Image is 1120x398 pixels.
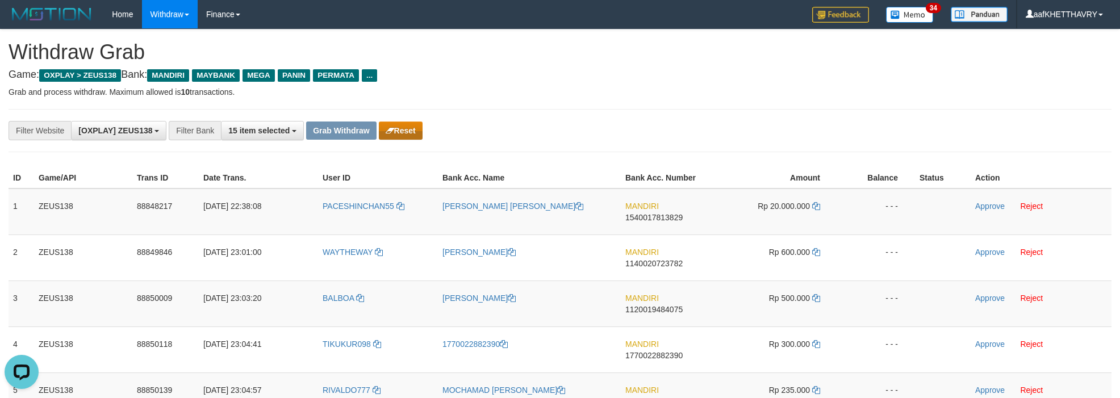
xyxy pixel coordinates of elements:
td: - - - [837,234,915,280]
div: Filter Bank [169,121,221,140]
span: MEGA [243,69,275,82]
span: WAYTHEWAY [323,248,373,257]
span: Rp 235.000 [769,386,810,395]
span: 88848217 [137,202,172,211]
span: 88850009 [137,294,172,303]
span: [DATE] 22:38:08 [203,202,261,211]
span: PANIN [278,69,310,82]
td: - - - [837,326,915,372]
a: MOCHAMAD [PERSON_NAME] [442,386,565,395]
span: [DATE] 23:03:20 [203,294,261,303]
td: 3 [9,280,34,326]
a: Reject [1020,294,1043,303]
span: MAYBANK [192,69,240,82]
span: [DATE] 23:04:57 [203,386,261,395]
td: ZEUS138 [34,234,132,280]
a: Copy 500000 to clipboard [812,294,820,303]
td: ZEUS138 [34,326,132,372]
button: 15 item selected [221,121,304,140]
span: MANDIRI [625,202,659,211]
span: 34 [926,3,941,13]
td: 2 [9,234,34,280]
span: MANDIRI [625,340,659,349]
a: [PERSON_NAME] [PERSON_NAME] [442,202,583,211]
span: PACESHINCHAN55 [323,202,394,211]
th: Date Trans. [199,167,318,188]
a: Copy 300000 to clipboard [812,340,820,349]
span: 88850139 [137,386,172,395]
a: WAYTHEWAY [323,248,383,257]
span: MANDIRI [147,69,189,82]
h4: Game: Bank: [9,69,1111,81]
a: PACESHINCHAN55 [323,202,404,211]
th: Bank Acc. Number [621,167,720,188]
span: Rp 20.000.000 [758,202,810,211]
span: Copy 1770022882390 to clipboard [625,351,683,360]
a: [PERSON_NAME] [442,294,516,303]
button: Grab Withdraw [306,122,376,140]
img: panduan.png [951,7,1008,22]
span: TIKUKUR098 [323,340,371,349]
span: 88849846 [137,248,172,257]
a: Reject [1020,202,1043,211]
th: Trans ID [132,167,199,188]
a: TIKUKUR098 [323,340,381,349]
span: [DATE] 23:01:00 [203,248,261,257]
span: 88850118 [137,340,172,349]
span: [OXPLAY] ZEUS138 [78,126,152,135]
span: Rp 300.000 [769,340,810,349]
td: ZEUS138 [34,188,132,235]
a: Approve [975,248,1005,257]
td: - - - [837,280,915,326]
th: Amount [720,167,837,188]
a: RIVALDO777 [323,386,381,395]
div: Filter Website [9,121,71,140]
td: 4 [9,326,34,372]
th: Action [971,167,1111,188]
th: Balance [837,167,915,188]
span: OXPLAY > ZEUS138 [39,69,121,82]
th: Status [915,167,971,188]
a: Copy 235000 to clipboard [812,386,820,395]
th: User ID [318,167,438,188]
h1: Withdraw Grab [9,41,1111,64]
a: Reject [1020,386,1043,395]
span: Rp 600.000 [769,248,810,257]
span: 15 item selected [228,126,290,135]
span: PERMATA [313,69,359,82]
span: BALBOA [323,294,354,303]
a: Approve [975,386,1005,395]
a: Approve [975,340,1005,349]
img: MOTION_logo.png [9,6,95,23]
span: MANDIRI [625,386,659,395]
a: Approve [975,294,1005,303]
span: ... [362,69,377,82]
th: ID [9,167,34,188]
a: Approve [975,202,1005,211]
button: Open LiveChat chat widget [5,5,39,39]
img: Feedback.jpg [812,7,869,23]
p: Grab and process withdraw. Maximum allowed is transactions. [9,86,1111,98]
a: Copy 600000 to clipboard [812,248,820,257]
a: [PERSON_NAME] [442,248,516,257]
span: Copy 1120019484075 to clipboard [625,305,683,314]
span: Copy 1540017813829 to clipboard [625,213,683,222]
td: - - - [837,188,915,235]
th: Bank Acc. Name [438,167,621,188]
span: Rp 500.000 [769,294,810,303]
td: ZEUS138 [34,280,132,326]
a: BALBOA [323,294,364,303]
span: Copy 1140020723782 to clipboard [625,259,683,268]
button: Reset [379,122,423,140]
a: Reject [1020,248,1043,257]
span: MANDIRI [625,294,659,303]
strong: 10 [181,87,190,97]
td: 1 [9,188,34,235]
span: RIVALDO777 [323,386,370,395]
a: Reject [1020,340,1043,349]
img: Button%20Memo.svg [886,7,934,23]
span: MANDIRI [625,248,659,257]
button: [OXPLAY] ZEUS138 [71,121,166,140]
a: 1770022882390 [442,340,508,349]
a: Copy 20000000 to clipboard [812,202,820,211]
